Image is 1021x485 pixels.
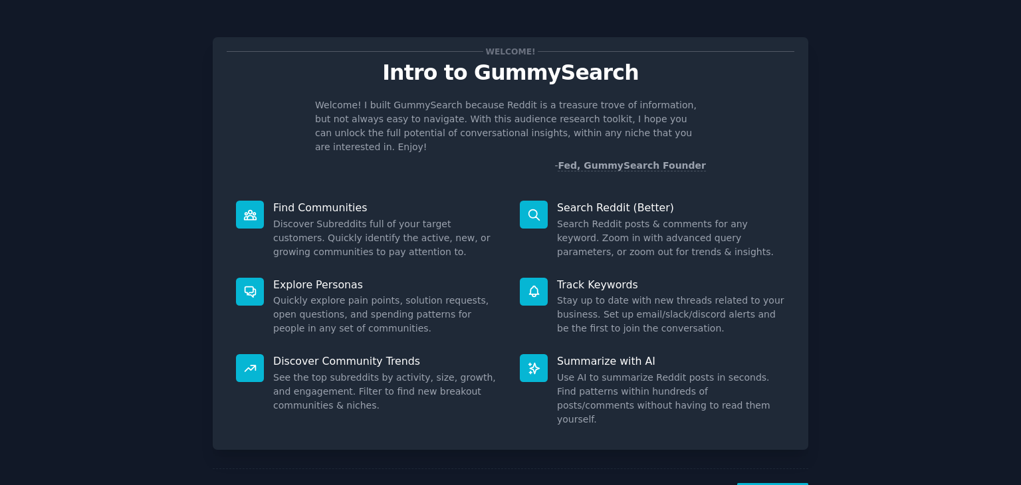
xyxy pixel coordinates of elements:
[557,294,785,336] dd: Stay up to date with new threads related to your business. Set up email/slack/discord alerts and ...
[227,61,794,84] p: Intro to GummySearch
[557,217,785,259] dd: Search Reddit posts & comments for any keyword. Zoom in with advanced query parameters, or zoom o...
[315,98,706,154] p: Welcome! I built GummySearch because Reddit is a treasure trove of information, but not always ea...
[557,278,785,292] p: Track Keywords
[273,201,501,215] p: Find Communities
[558,160,706,171] a: Fed, GummySearch Founder
[273,354,501,368] p: Discover Community Trends
[273,217,501,259] dd: Discover Subreddits full of your target customers. Quickly identify the active, new, or growing c...
[557,354,785,368] p: Summarize with AI
[273,294,501,336] dd: Quickly explore pain points, solution requests, open questions, and spending patterns for people ...
[483,45,538,58] span: Welcome!
[557,201,785,215] p: Search Reddit (Better)
[554,159,706,173] div: -
[273,371,501,413] dd: See the top subreddits by activity, size, growth, and engagement. Filter to find new breakout com...
[273,278,501,292] p: Explore Personas
[557,371,785,427] dd: Use AI to summarize Reddit posts in seconds. Find patterns within hundreds of posts/comments with...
